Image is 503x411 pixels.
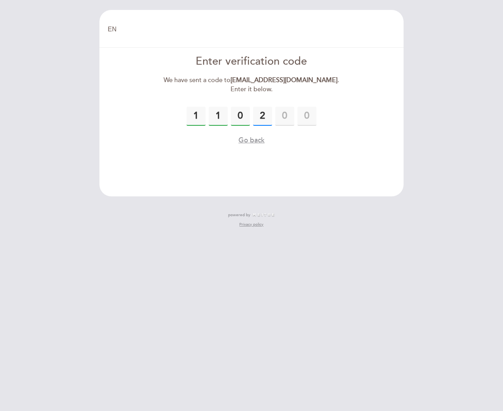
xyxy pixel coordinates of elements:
input: 0 [209,107,228,126]
div: Enter verification code [161,54,343,69]
input: 0 [231,107,250,126]
input: 0 [297,107,316,126]
span: powered by [228,212,250,218]
img: MEITRE [252,213,275,217]
strong: [EMAIL_ADDRESS][DOMAIN_NAME] [231,76,337,84]
input: 0 [187,107,206,126]
div: We have sent a code to . Enter it below. [161,76,343,94]
button: Go back [238,135,265,145]
a: powered by [228,212,275,218]
input: 0 [253,107,272,126]
a: Privacy policy [239,222,263,227]
input: 0 [275,107,294,126]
